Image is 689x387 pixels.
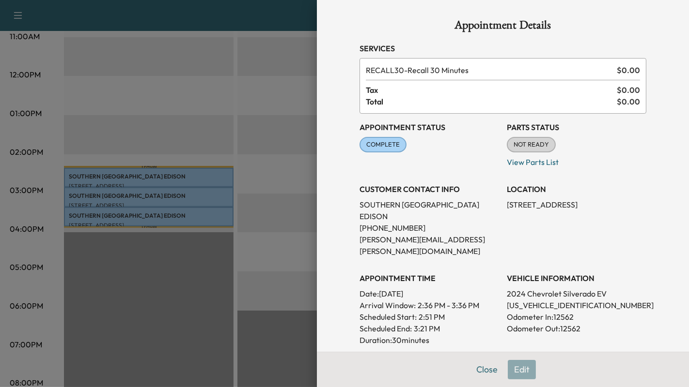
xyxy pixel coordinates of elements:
[507,121,646,133] h3: Parts Status
[507,323,646,334] p: Odometer Out: 12562
[507,299,646,311] p: [US_VEHICLE_IDENTIFICATION_NUMBER]
[360,183,499,195] h3: CUSTOMER CONTACT INFO
[418,299,479,311] span: 2:36 PM - 3:36 PM
[507,311,646,323] p: Odometer In: 12562
[360,43,646,54] h3: Services
[360,19,646,35] h1: Appointment Details
[366,64,613,76] span: Recall 30 Minutes
[507,199,646,210] p: [STREET_ADDRESS]
[470,360,504,379] button: Close
[360,334,499,346] p: Duration: 30 minutes
[360,288,499,299] p: Date: [DATE]
[508,140,555,149] span: NOT READY
[360,199,499,222] p: SOUTHERN [GEOGRAPHIC_DATA] EDISON
[507,288,646,299] p: 2024 Chevrolet Silverado EV
[360,311,417,323] p: Scheduled Start:
[360,299,499,311] p: Arrival Window:
[360,140,406,149] span: COMPLETE
[414,323,440,334] p: 3:21 PM
[366,96,617,107] span: Total
[360,234,499,257] p: [PERSON_NAME][EMAIL_ADDRESS][PERSON_NAME][DOMAIN_NAME]
[360,222,499,234] p: [PHONE_NUMBER]
[366,84,617,96] span: Tax
[507,152,646,168] p: View Parts List
[617,84,640,96] span: $ 0.00
[360,323,412,334] p: Scheduled End:
[507,272,646,284] h3: VEHICLE INFORMATION
[360,272,499,284] h3: APPOINTMENT TIME
[507,183,646,195] h3: LOCATION
[617,64,640,76] span: $ 0.00
[617,96,640,107] span: $ 0.00
[360,121,499,133] h3: Appointment Status
[419,311,445,323] p: 2:51 PM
